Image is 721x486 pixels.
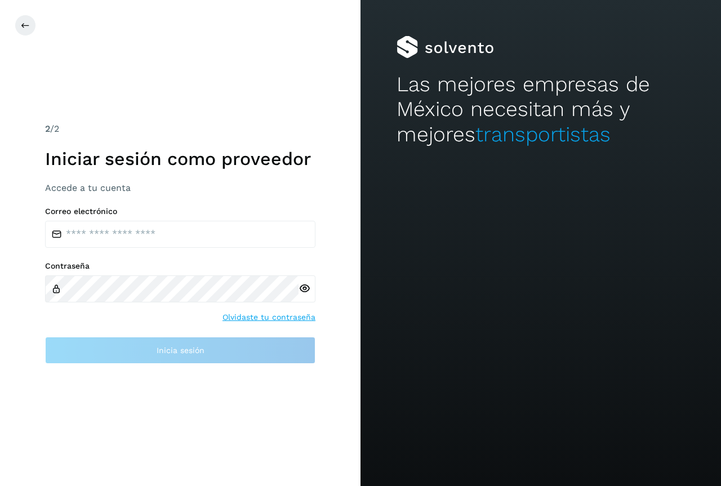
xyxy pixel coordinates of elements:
span: transportistas [475,122,611,146]
button: Inicia sesión [45,337,315,364]
h2: Las mejores empresas de México necesitan más y mejores [397,72,685,147]
div: /2 [45,122,315,136]
span: 2 [45,123,50,134]
label: Contraseña [45,261,315,271]
span: Inicia sesión [157,346,204,354]
h1: Iniciar sesión como proveedor [45,148,315,170]
h3: Accede a tu cuenta [45,182,315,193]
a: Olvidaste tu contraseña [222,311,315,323]
label: Correo electrónico [45,207,315,216]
